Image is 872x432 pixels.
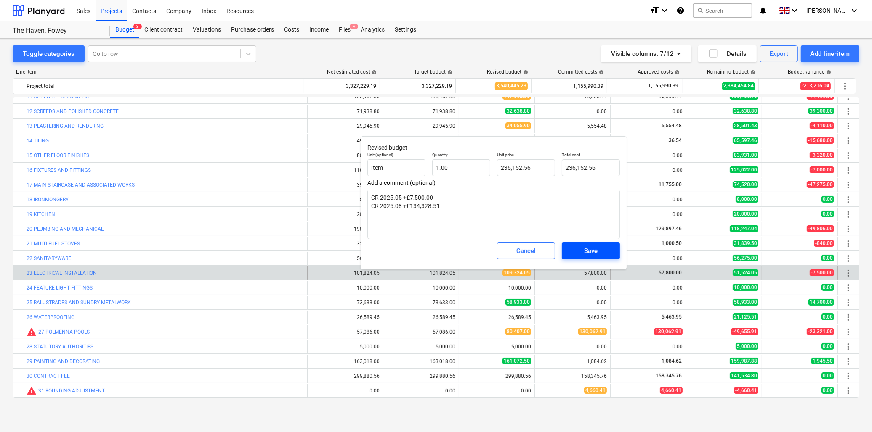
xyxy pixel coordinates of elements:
[354,270,380,276] div: 101,824.05
[810,166,834,173] span: -7,000.00
[733,269,758,276] span: 51,524.05
[27,241,80,247] a: 21 MULTI-FUEL STOVES
[843,180,853,190] span: More actions
[759,5,767,16] i: notifications
[814,240,834,247] span: -840.00
[821,255,834,261] span: 0.00
[843,312,853,322] span: More actions
[226,21,279,38] div: Purchase orders
[661,314,683,320] span: 5,463.95
[821,211,834,217] span: 0.00
[730,372,758,379] span: 141,534.80
[788,69,831,75] div: Budget variance
[722,82,755,90] span: 2,384,454.84
[27,138,49,144] a: 14 TILING
[38,329,90,335] a: 27 POLMENNA POOLS
[843,371,853,381] span: More actions
[357,153,380,158] div: 80,611.00
[807,137,834,144] span: -15,680.00
[390,21,421,38] div: Settings
[843,283,853,293] span: More actions
[27,344,93,350] a: 28 STATUTORY AUTHORITIES
[843,136,853,146] span: More actions
[659,5,670,16] i: keyboard_arrow_down
[354,373,380,379] div: 299,880.56
[502,358,531,364] span: 161,072.50
[811,358,834,364] span: 1,945.50
[733,152,758,158] span: 83,931.00
[733,181,758,188] span: 74,520.00
[538,314,607,320] div: 5,463.95
[27,358,100,364] a: 29 PAINTING AND DECORATING
[597,70,604,75] span: help
[433,300,455,306] div: 73,633.00
[367,143,620,152] p: Revised budget
[279,21,304,38] a: Costs
[188,21,226,38] a: Valuations
[139,21,188,38] div: Client contract
[430,358,455,364] div: 163,018.00
[843,150,853,161] span: More actions
[356,21,390,38] div: Analytics
[733,299,758,306] span: 58,933.00
[354,358,380,364] div: 163,018.00
[733,313,758,320] span: 21,125.51
[655,373,683,379] span: 158,345.76
[538,358,607,364] div: 1,084.62
[357,211,380,217] div: 20,000.00
[27,300,131,306] a: 25 BALUSTRADES AND SUNDRY METALWORK
[383,79,452,93] div: 3,327,229.19
[558,69,604,75] div: Committed costs
[661,123,683,129] span: 5,554.48
[614,211,683,217] div: 0.00
[649,5,659,16] i: format_size
[821,313,834,320] span: 0.00
[357,329,380,335] div: 57,086.00
[655,226,683,232] span: 129,897.46
[357,256,380,261] div: 56,275.00
[843,121,853,131] span: More actions
[733,122,758,129] span: 28,501.43
[733,211,758,217] span: 20,000.00
[430,373,455,379] div: 299,880.56
[733,137,758,144] span: 65,597.46
[505,108,531,114] span: 32,638.80
[433,329,455,335] div: 57,086.00
[676,5,685,16] i: Knowledge base
[562,152,620,159] p: Total cost
[27,285,93,291] a: 24 FEATURE LIGHT FITTINGS
[446,70,452,75] span: help
[327,69,377,75] div: Net estimated cost
[614,197,683,203] div: 0.00
[487,69,528,75] div: Revised budget
[843,195,853,205] span: More actions
[357,241,380,247] div: 32,000.00
[734,387,758,394] span: -4,660.41
[830,392,872,432] iframe: Chat Widget
[808,108,834,114] span: 39,300.00
[843,253,853,263] span: More actions
[733,240,758,247] span: 31,839.50
[27,270,97,276] a: 23 ELECTRICAL INSTALLATION
[357,314,380,320] div: 26,589.45
[414,69,452,75] div: Target budget
[730,358,758,364] span: 159,987.88
[516,245,536,256] div: Cancel
[304,21,334,38] div: Income
[521,388,531,394] div: 0.00
[769,48,789,59] div: Export
[27,167,91,173] a: 16 FIXTURES AND FITTINGS
[614,285,683,291] div: 0.00
[733,255,758,261] span: 56,275.00
[357,182,380,188] div: 39,000.00
[821,284,834,291] span: 0.00
[357,138,380,144] div: 49,954.00
[505,122,531,129] span: 34,055.90
[760,45,798,62] button: Export
[27,79,300,93] div: Project total
[821,343,834,350] span: 0.00
[807,225,834,232] span: -49,806.00
[733,284,758,291] span: 10,000.00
